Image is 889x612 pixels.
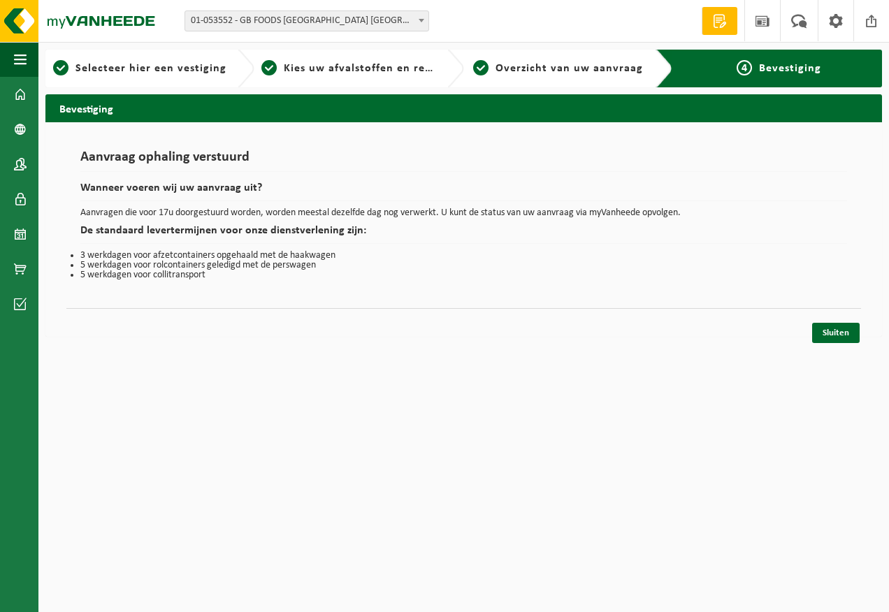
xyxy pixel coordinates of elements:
[185,11,428,31] span: 01-053552 - GB FOODS BELGIUM NV - PUURS-SINT-AMANDS
[473,60,489,75] span: 3
[80,261,847,270] li: 5 werkdagen voor rolcontainers geledigd met de perswagen
[812,323,860,343] a: Sluiten
[261,60,277,75] span: 2
[185,10,429,31] span: 01-053552 - GB FOODS BELGIUM NV - PUURS-SINT-AMANDS
[80,251,847,261] li: 3 werkdagen voor afzetcontainers opgehaald met de haakwagen
[52,60,226,77] a: 1Selecteer hier een vestiging
[261,60,435,77] a: 2Kies uw afvalstoffen en recipiënten
[53,60,68,75] span: 1
[759,63,821,74] span: Bevestiging
[80,208,847,218] p: Aanvragen die voor 17u doorgestuurd worden, worden meestal dezelfde dag nog verwerkt. U kunt de s...
[45,94,882,122] h2: Bevestiging
[75,63,226,74] span: Selecteer hier een vestiging
[80,150,847,172] h1: Aanvraag ophaling verstuurd
[737,60,752,75] span: 4
[471,60,645,77] a: 3Overzicht van uw aanvraag
[284,63,476,74] span: Kies uw afvalstoffen en recipiënten
[80,225,847,244] h2: De standaard levertermijnen voor onze dienstverlening zijn:
[496,63,643,74] span: Overzicht van uw aanvraag
[80,270,847,280] li: 5 werkdagen voor collitransport
[80,182,847,201] h2: Wanneer voeren wij uw aanvraag uit?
